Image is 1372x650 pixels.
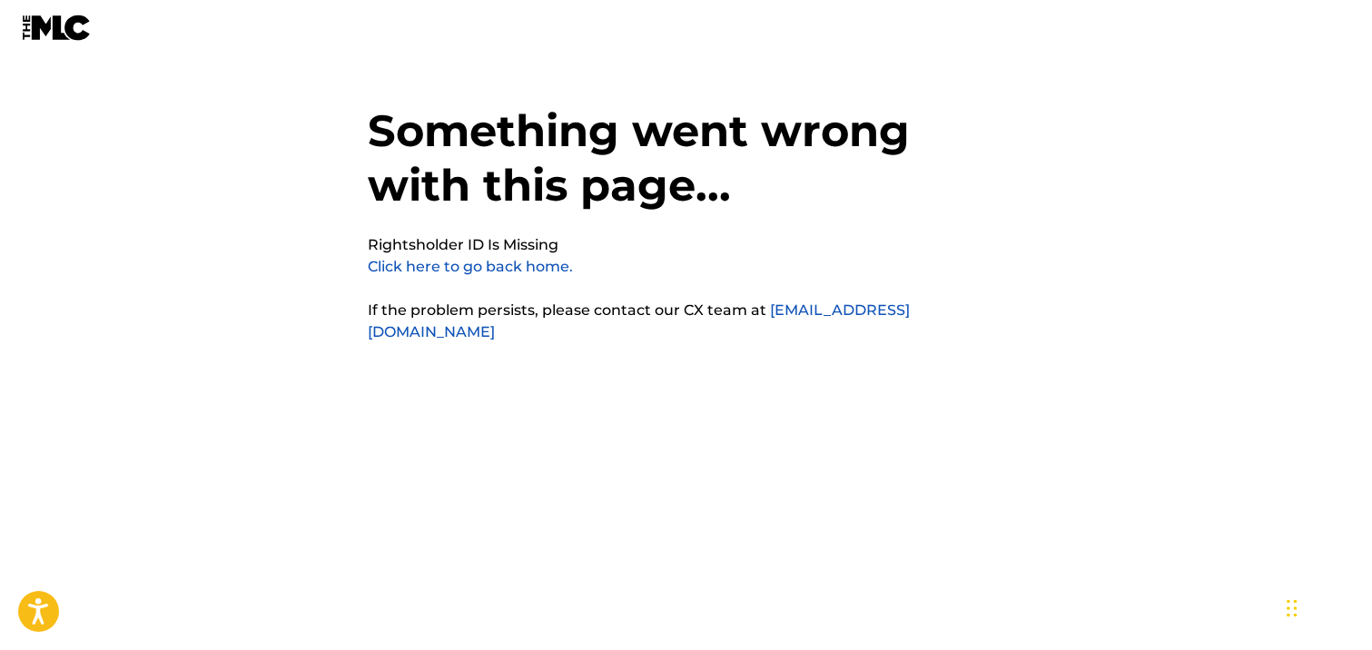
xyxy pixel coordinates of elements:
[369,258,574,275] a: Click here to go back home.
[369,300,1004,343] p: If the problem persists, please contact our CX team at
[22,15,92,41] img: MLC Logo
[369,103,1004,234] h1: Something went wrong with this page...
[1287,581,1298,635] div: Arrastrar
[1281,563,1372,650] iframe: Chat Widget
[369,234,559,256] pre: Rightsholder ID Is Missing
[369,301,911,340] a: [EMAIL_ADDRESS][DOMAIN_NAME]
[1281,563,1372,650] div: Widget de chat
